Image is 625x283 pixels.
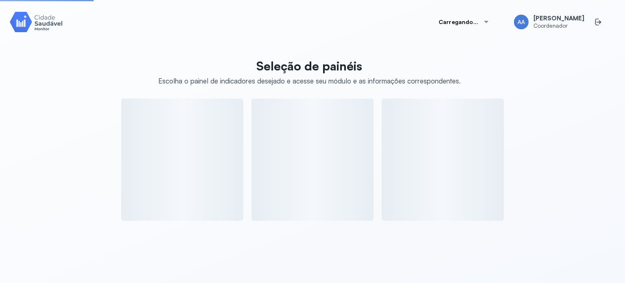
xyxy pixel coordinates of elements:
img: Logotipo do produto Monitor [10,10,63,33]
button: Carregando... [429,14,499,30]
span: Coordenador [533,22,584,29]
p: Seleção de painéis [158,59,461,73]
span: AA [518,19,525,26]
span: [PERSON_NAME] [533,15,584,22]
div: Escolha o painel de indicadores desejado e acesse seu módulo e as informações correspondentes. [158,77,461,85]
